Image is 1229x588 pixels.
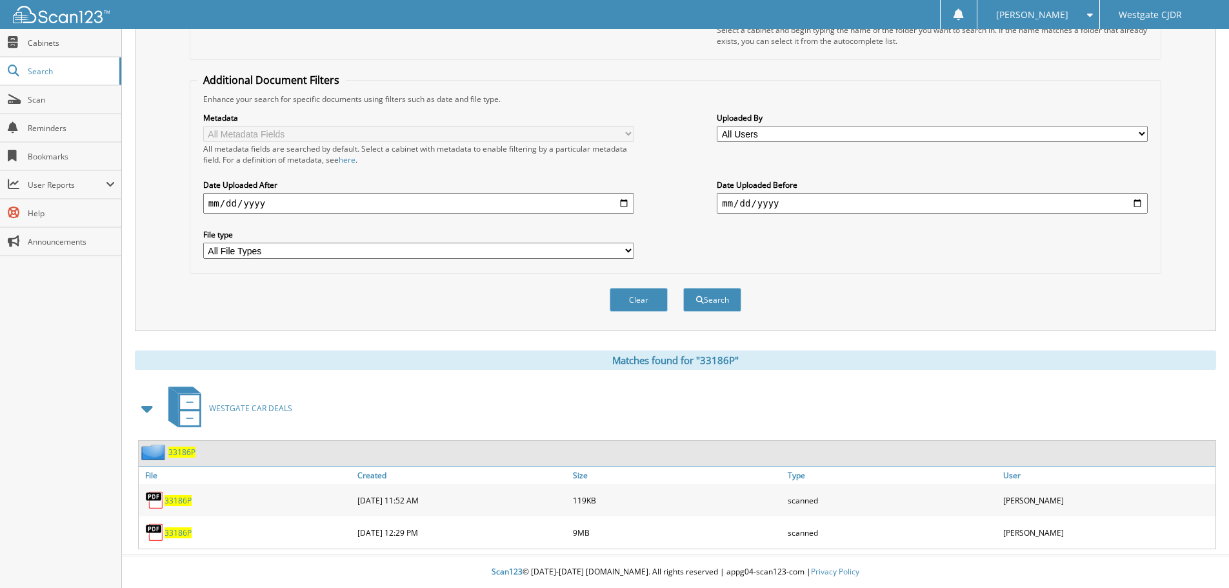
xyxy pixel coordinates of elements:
iframe: Chat Widget [1164,526,1229,588]
div: © [DATE]-[DATE] [DOMAIN_NAME]. All rights reserved | appg04-scan123-com | [122,556,1229,588]
span: Search [28,66,113,77]
div: scanned [784,487,1000,513]
span: Announcements [28,236,115,247]
img: PDF.png [145,491,165,510]
span: Scan [28,94,115,105]
a: File [139,467,354,484]
div: scanned [784,520,1000,545]
a: Size [570,467,785,484]
a: Type [784,467,1000,484]
span: Reminders [28,123,115,134]
label: Date Uploaded Before [717,179,1148,190]
img: scan123-logo-white.svg [13,6,110,23]
div: Enhance your search for specific documents using filters such as date and file type. [197,94,1154,105]
img: PDF.png [145,523,165,542]
span: Help [28,208,115,219]
a: User [1000,467,1215,484]
div: All metadata fields are searched by default. Select a cabinet with metadata to enable filtering b... [203,143,634,165]
div: 119KB [570,487,785,513]
label: Uploaded By [717,112,1148,123]
span: Bookmarks [28,151,115,162]
span: Westgate CJDR [1119,11,1182,19]
span: Cabinets [28,37,115,48]
label: File type [203,229,634,240]
div: 9MB [570,520,785,545]
span: User Reports [28,179,106,190]
input: end [717,193,1148,214]
img: folder2.png [141,444,168,460]
div: Matches found for "33186P" [135,350,1216,370]
a: Created [354,467,570,484]
a: 33186P [165,495,192,506]
a: 33186P [168,447,195,458]
div: [DATE] 12:29 PM [354,520,570,545]
button: Search [683,288,741,312]
a: WESTGATE CAR DEALS [161,383,292,434]
input: start [203,193,634,214]
a: 33186P [165,527,192,538]
label: Date Uploaded After [203,179,634,190]
button: Clear [610,288,668,312]
span: WESTGATE CAR DEALS [209,403,292,414]
legend: Additional Document Filters [197,73,346,87]
div: [DATE] 11:52 AM [354,487,570,513]
span: Scan123 [492,566,523,577]
a: Privacy Policy [811,566,859,577]
a: here [339,154,355,165]
span: [PERSON_NAME] [996,11,1068,19]
div: [PERSON_NAME] [1000,520,1215,545]
div: [PERSON_NAME] [1000,487,1215,513]
label: Metadata [203,112,634,123]
div: Select a cabinet and begin typing the name of the folder you want to search in. If the name match... [717,25,1148,46]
